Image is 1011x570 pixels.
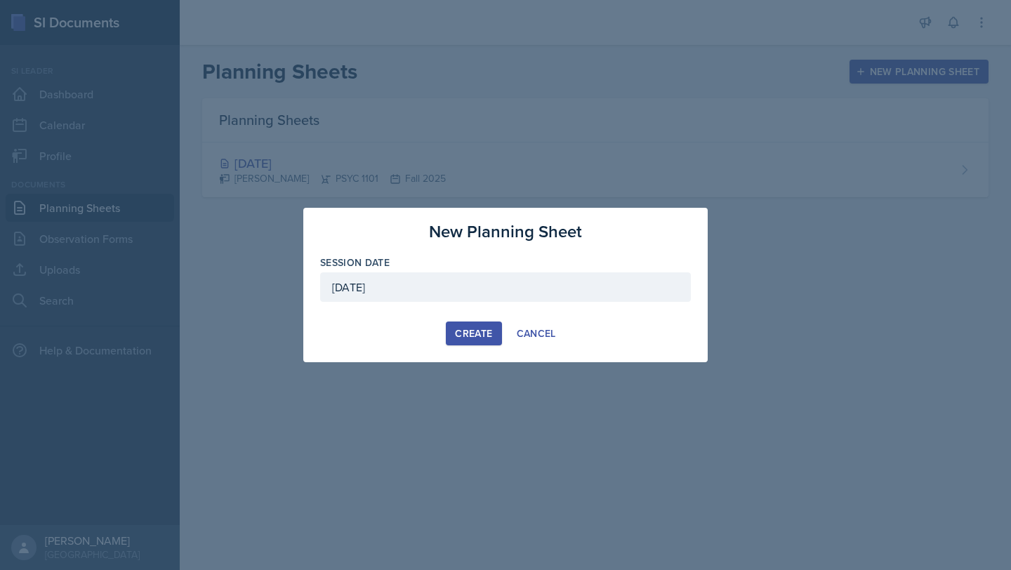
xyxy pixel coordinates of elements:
div: Create [455,328,492,339]
div: Cancel [517,328,556,339]
label: Session Date [320,256,390,270]
button: Cancel [508,322,565,345]
h3: New Planning Sheet [429,219,582,244]
button: Create [446,322,501,345]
